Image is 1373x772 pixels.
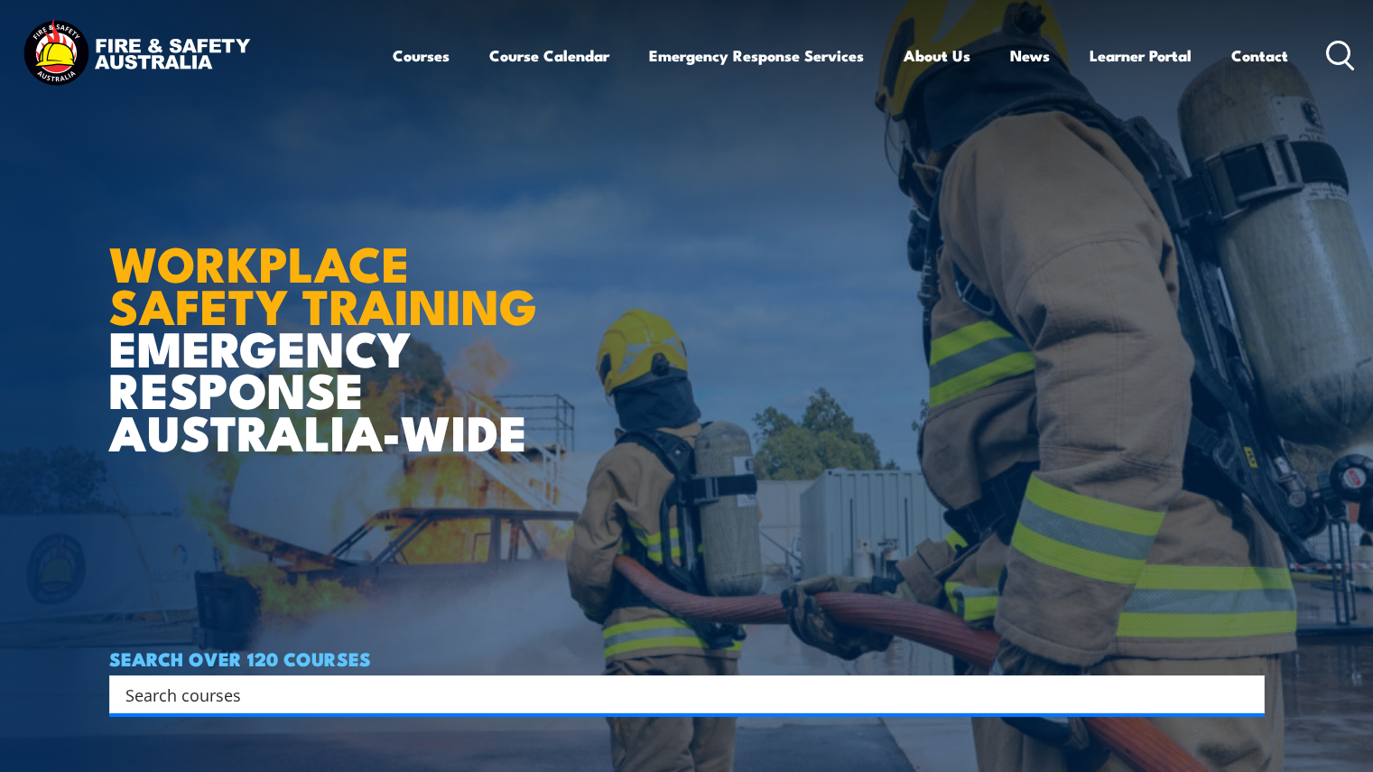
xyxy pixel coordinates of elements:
input: Search input [125,681,1225,708]
a: Learner Portal [1090,32,1192,79]
a: Emergency Response Services [649,32,864,79]
form: Search form [129,682,1229,707]
a: Course Calendar [489,32,609,79]
h4: SEARCH OVER 120 COURSES [109,648,1265,668]
button: Search magnifier button [1233,682,1258,707]
h1: EMERGENCY RESPONSE AUSTRALIA-WIDE [109,196,551,452]
a: Courses [393,32,450,79]
strong: WORKPLACE SAFETY TRAINING [109,224,537,341]
a: News [1010,32,1050,79]
a: Contact [1231,32,1288,79]
a: About Us [904,32,970,79]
